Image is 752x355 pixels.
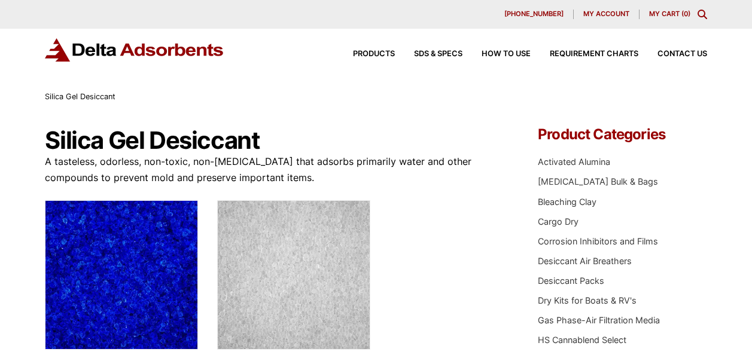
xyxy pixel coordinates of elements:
[334,50,395,58] a: Products
[538,276,604,286] a: Desiccant Packs
[495,10,574,19] a: [PHONE_NUMBER]
[538,216,579,227] a: Cargo Dry
[538,127,707,142] h4: Product Categories
[657,50,707,58] span: Contact Us
[45,127,505,154] h1: Silica Gel Desiccant
[538,295,637,305] a: Dry Kits for Boats & RV's
[538,197,596,207] a: Bleaching Clay
[414,50,462,58] span: SDS & SPECS
[504,11,564,17] span: [PHONE_NUMBER]
[550,50,638,58] span: Requirement Charts
[45,154,505,186] p: A tasteless, odorless, non-toxic, non-[MEDICAL_DATA] that adsorbs primarily water and other compo...
[684,10,688,18] span: 0
[574,10,640,19] a: My account
[45,38,224,62] img: Delta Adsorbents
[538,176,658,186] a: [MEDICAL_DATA] Bulk & Bags
[538,157,610,167] a: Activated Alumina
[353,50,395,58] span: Products
[638,50,707,58] a: Contact Us
[395,50,462,58] a: SDS & SPECS
[583,11,629,17] span: My account
[538,236,658,246] a: Corrosion Inhibitors and Films
[45,92,115,101] span: Silica Gel Desiccant
[538,335,626,345] a: HS Cannablend Select
[538,256,632,266] a: Desiccant Air Breathers
[649,10,690,18] a: My Cart (0)
[482,50,531,58] span: How to Use
[217,200,370,350] img: White Silica Gel Desiccant Bulk
[462,50,531,58] a: How to Use
[538,315,660,325] a: Gas Phase-Air Filtration Media
[698,10,707,19] div: Toggle Modal Content
[45,200,198,350] img: Blue Indicating Silica Gel Desiccant Bulk
[531,50,638,58] a: Requirement Charts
